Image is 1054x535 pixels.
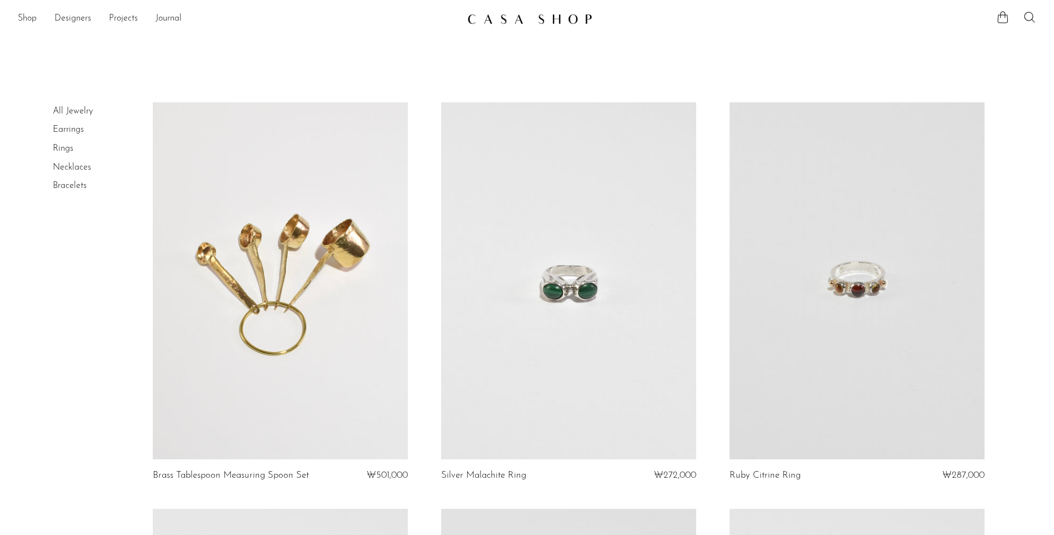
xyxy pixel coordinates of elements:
a: Ruby Citrine Ring [730,470,801,480]
a: Journal [156,12,182,26]
nav: Desktop navigation [18,9,458,28]
a: Earrings [53,125,84,134]
a: Shop [18,12,37,26]
span: ₩287,000 [942,470,985,480]
a: Silver Malachite Ring [441,470,526,480]
a: Bracelets [53,181,87,190]
a: Projects [109,12,138,26]
a: Rings [53,144,73,153]
a: Brass Tablespoon Measuring Spoon Set [153,470,309,480]
span: ₩272,000 [654,470,696,480]
ul: NEW HEADER MENU [18,9,458,28]
span: ₩501,000 [367,470,408,480]
a: Necklaces [53,163,91,172]
a: Designers [54,12,91,26]
a: All Jewelry [53,107,93,116]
